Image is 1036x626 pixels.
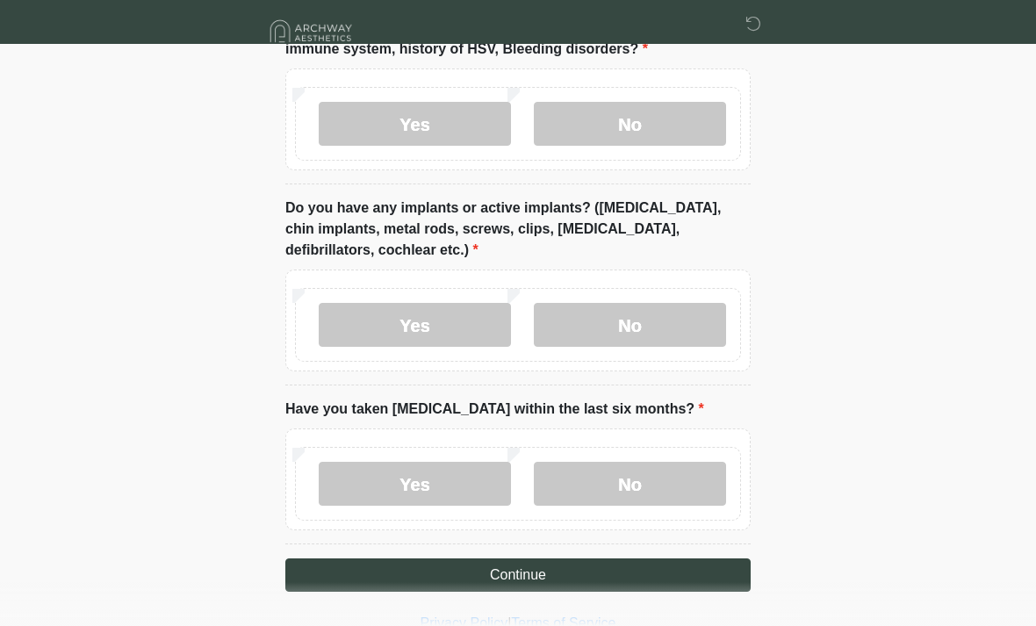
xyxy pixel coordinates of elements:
[285,198,751,261] label: Do you have any implants or active implants? ([MEDICAL_DATA], chin implants, metal rods, screws, ...
[319,102,511,146] label: Yes
[285,558,751,592] button: Continue
[268,13,356,49] img: Archway Aesthetics Logo
[319,462,511,506] label: Yes
[534,462,726,506] label: No
[534,303,726,347] label: No
[534,102,726,146] label: No
[285,399,704,420] label: Have you taken [MEDICAL_DATA] within the last six months?
[319,303,511,347] label: Yes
